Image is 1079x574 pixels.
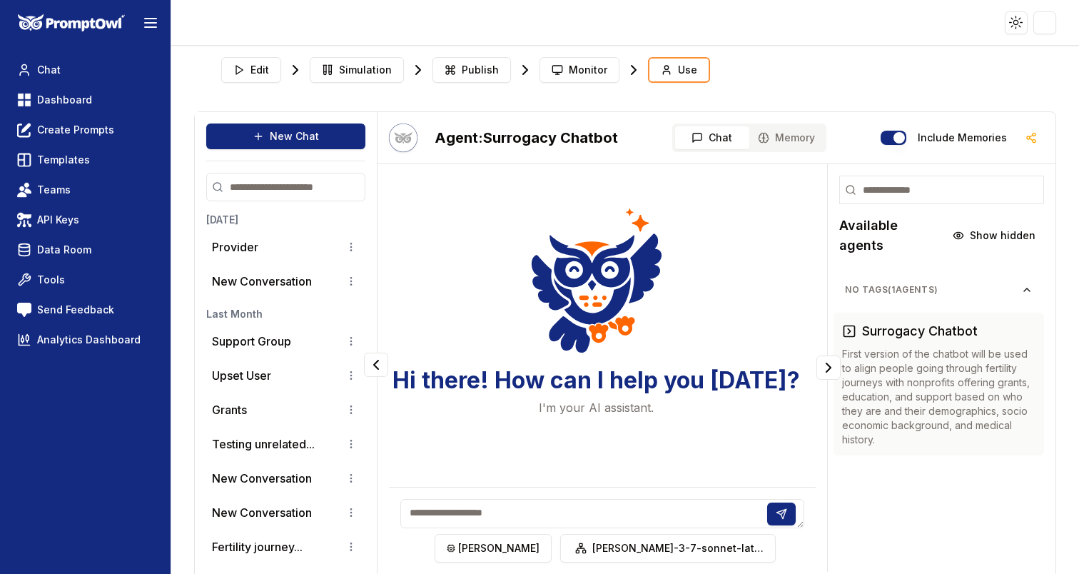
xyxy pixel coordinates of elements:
[11,237,159,263] a: Data Room
[816,356,841,380] button: Collapse panel
[206,213,365,227] h3: [DATE]
[392,368,800,393] h3: Hi there! How can I help you [DATE]?
[37,213,79,227] span: API Keys
[310,57,404,83] button: Simulation
[212,273,312,290] p: New Conversation
[37,63,61,77] span: Chat
[435,128,618,148] h2: Surrogacy Chatbot
[389,124,417,152] button: Talk with Hootie
[569,63,607,77] span: Monitor
[648,57,710,83] button: Use
[11,147,159,173] a: Templates
[37,273,65,287] span: Tools
[37,333,141,347] span: Analytics Dashboard
[709,131,732,145] span: Chat
[592,541,764,555] span: [PERSON_NAME]-3-7-sonnet-latest
[944,224,1044,247] button: Show hidden
[37,183,71,197] span: Teams
[212,401,247,418] p: Grants
[212,504,312,521] p: New Conversation
[37,153,90,167] span: Templates
[221,57,281,83] button: Edit
[842,347,1035,447] p: First version of the chatbot will be used to align people going through fertility journeys with n...
[539,399,654,416] p: I'm your AI assistant.
[343,401,360,418] button: Conversation options
[206,124,365,149] button: New Chat
[531,205,662,356] img: Welcome Owl
[389,124,417,152] img: Bot
[834,278,1044,301] button: No Tags(1agents)
[560,534,776,563] button: [PERSON_NAME]-3-7-sonnet-latest
[970,228,1035,243] span: Show hidden
[11,57,159,83] a: Chat
[11,327,159,353] a: Analytics Dashboard
[250,63,269,77] span: Edit
[881,131,906,145] button: Include memories in the messages below
[11,117,159,143] a: Create Prompts
[862,321,978,341] h3: Surrogacy Chatbot
[364,353,388,377] button: Collapse panel
[37,93,92,107] span: Dashboard
[343,538,360,555] button: Conversation options
[11,177,159,203] a: Teams
[678,63,697,77] span: Use
[343,504,360,521] button: Conversation options
[458,541,539,555] span: [PERSON_NAME]
[343,435,360,453] button: Conversation options
[11,87,159,113] a: Dashboard
[17,303,31,317] img: feedback
[343,367,360,384] button: Conversation options
[37,303,114,317] span: Send Feedback
[212,538,303,555] button: Fertility journey...
[37,123,114,137] span: Create Prompts
[343,238,360,256] button: Conversation options
[339,63,392,77] span: Simulation
[212,238,258,256] p: Provider
[539,57,619,83] button: Monitor
[845,284,1021,296] span: No Tags ( 1 agents)
[839,216,944,256] h2: Available agents
[212,367,271,384] p: Upset User
[918,133,1007,143] label: Include memories in the messages below
[432,57,511,83] button: Publish
[206,307,365,321] h3: Last Month
[435,534,552,563] button: [PERSON_NAME]
[343,470,360,487] button: Conversation options
[11,207,159,233] a: API Keys
[37,243,91,257] span: Data Room
[343,273,360,290] button: Conversation options
[11,297,159,323] a: Send Feedback
[212,435,315,453] button: Testing unrelated...
[212,470,312,487] p: New Conversation
[18,14,125,32] img: PromptOwl
[462,63,499,77] span: Publish
[212,333,291,350] p: Support Group
[343,333,360,350] button: Conversation options
[775,131,815,145] span: Memory
[11,267,159,293] a: Tools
